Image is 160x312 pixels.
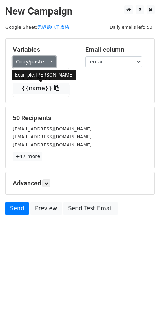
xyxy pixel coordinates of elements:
span: Daily emails left: 50 [107,23,155,31]
h5: Advanced [13,179,147,187]
small: [EMAIL_ADDRESS][DOMAIN_NAME] [13,126,92,132]
a: Daily emails left: 50 [107,24,155,30]
h5: Email column [85,46,147,54]
a: Preview [30,202,62,215]
a: +47 more [13,152,42,161]
a: Send [5,202,29,215]
iframe: Chat Widget [125,278,160,312]
h2: New Campaign [5,5,155,17]
a: {{name}} [13,83,69,94]
div: Example: [PERSON_NAME] [12,70,76,80]
h5: 50 Recipients [13,114,147,122]
div: 聊天小组件 [125,278,160,312]
small: Google Sheet: [5,24,69,30]
small: [EMAIL_ADDRESS][DOMAIN_NAME] [13,142,92,147]
small: [EMAIL_ADDRESS][DOMAIN_NAME] [13,134,92,139]
a: Send Test Email [63,202,117,215]
a: 无标题电子表格 [37,24,69,30]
